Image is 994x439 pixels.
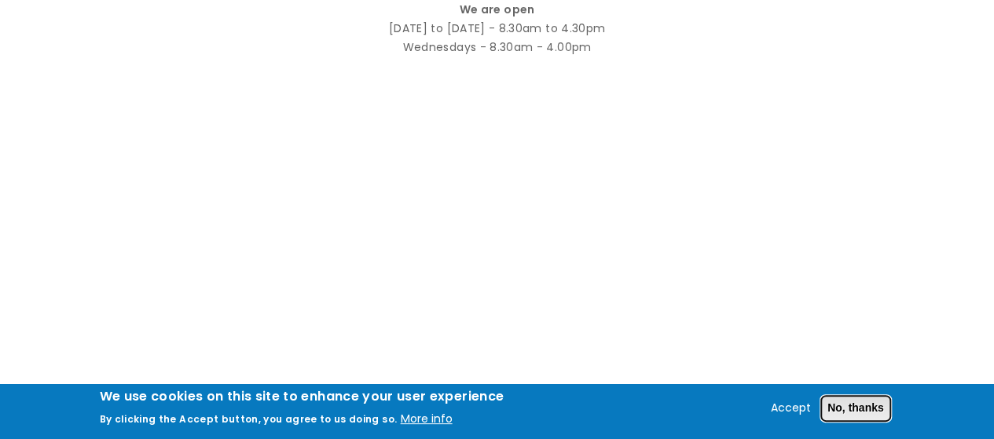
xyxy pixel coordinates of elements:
[765,399,817,418] button: Accept
[460,2,535,17] strong: We are open
[820,395,891,422] button: No, thanks
[156,1,839,57] p: [DATE] to [DATE] - 8.30am to 4.30pm Wednesdays - 8.30am - 4.00pm
[100,388,504,405] h2: We use cookies on this site to enhance your user experience
[400,410,452,429] button: More info
[100,412,398,426] p: By clicking the Accept button, you agree to us doing so.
